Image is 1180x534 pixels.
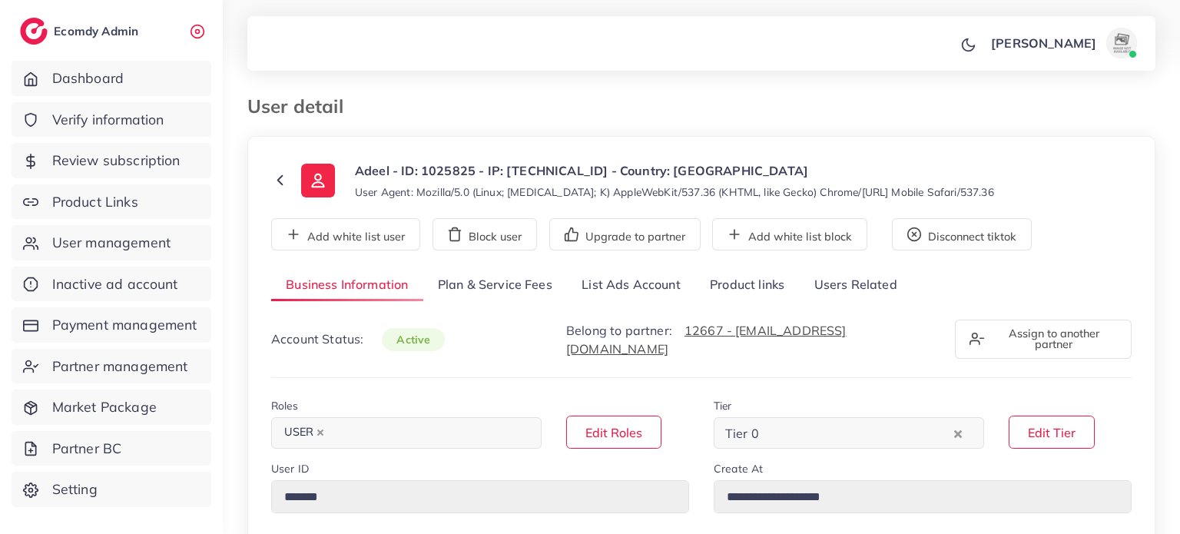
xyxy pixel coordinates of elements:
span: Tier 0 [722,422,762,445]
a: Business Information [271,269,423,302]
a: Partner management [12,349,211,384]
a: List Ads Account [567,269,695,302]
p: Belong to partner: [566,321,936,358]
label: Tier [714,398,732,413]
button: Deselect USER [317,429,324,436]
a: Market Package [12,390,211,425]
a: [PERSON_NAME]avatar [983,28,1143,58]
a: Payment management [12,307,211,343]
div: Search for option [271,417,542,449]
button: Assign to another partner [955,320,1132,359]
button: Edit Tier [1009,416,1095,449]
input: Search for option [764,421,950,445]
span: Market Package [52,397,157,417]
a: Product Links [12,184,211,220]
a: Plan & Service Fees [423,269,567,302]
span: Product Links [52,192,138,212]
span: Partner BC [52,439,122,459]
p: Account Status: [271,330,445,349]
a: Setting [12,472,211,507]
label: Roles [271,398,298,413]
label: Create At [714,461,763,476]
p: [PERSON_NAME] [991,34,1096,52]
img: avatar [1106,28,1137,58]
span: Partner management [52,357,188,376]
span: Payment management [52,315,197,335]
h2: Ecomdy Admin [54,24,142,38]
button: Clear Selected [954,424,962,442]
a: Dashboard [12,61,211,96]
p: Adeel - ID: 1025825 - IP: [TECHNICAL_ID] - Country: [GEOGRAPHIC_DATA] [355,161,994,180]
h3: User detail [247,95,356,118]
label: User ID [271,461,309,476]
input: Search for option [333,421,522,445]
button: Add white list block [712,218,867,250]
span: Verify information [52,110,164,130]
a: Verify information [12,102,211,138]
span: User management [52,233,171,253]
span: Dashboard [52,68,124,88]
a: Users Related [799,269,911,302]
small: User Agent: Mozilla/5.0 (Linux; [MEDICAL_DATA]; K) AppleWebKit/537.36 (KHTML, like Gecko) Chrome/... [355,184,994,200]
span: USER [277,422,331,443]
button: Upgrade to partner [549,218,701,250]
a: logoEcomdy Admin [20,18,142,45]
button: Disconnect tiktok [892,218,1032,250]
a: Inactive ad account [12,267,211,302]
a: Review subscription [12,143,211,178]
button: Edit Roles [566,416,661,449]
button: Block user [433,218,537,250]
img: logo [20,18,48,45]
a: User management [12,225,211,260]
img: ic-user-info.36bf1079.svg [301,164,335,197]
a: Partner BC [12,431,211,466]
a: 12667 - [EMAIL_ADDRESS][DOMAIN_NAME] [566,323,847,357]
span: Setting [52,479,98,499]
a: Product links [695,269,799,302]
div: Search for option [714,417,984,449]
span: Review subscription [52,151,181,171]
span: active [382,328,445,351]
button: Add white list user [271,218,420,250]
span: Inactive ad account [52,274,178,294]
